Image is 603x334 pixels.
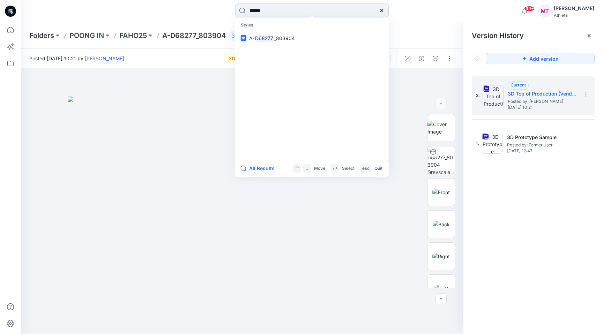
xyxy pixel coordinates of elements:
[486,53,595,64] button: Add version
[476,92,480,99] span: 2.
[274,35,295,41] span: _803904
[508,90,578,98] h5: 3D Top of Production (Vendor)
[241,164,279,173] button: All Results
[29,55,124,62] span: Posted [DATE] 10:21 by
[507,149,577,153] span: [DATE] 12:47
[482,133,503,154] img: 3D Prototype Sample
[69,31,104,40] a: POONG IN
[472,53,483,64] button: Show Hidden Versions
[427,121,455,135] img: Cover Image
[432,189,450,196] img: Front
[237,19,387,32] p: Styles
[249,35,254,41] span: A-
[511,82,526,88] span: Current
[507,142,577,149] span: Posted by: Former User
[254,34,275,42] mark: D68277
[342,165,355,172] p: Select
[362,165,370,172] p: esc
[119,31,147,40] a: FAHO25
[162,31,226,40] p: A-D68277_803904
[508,105,578,110] span: [DATE] 10:21
[314,165,325,172] p: Move
[586,33,592,38] button: Close
[472,31,524,40] span: Version History
[538,5,551,17] div: MT
[483,85,504,106] img: 3D Top of Production (Vendor)
[85,55,124,61] a: [PERSON_NAME]
[416,53,427,64] button: Details
[507,133,577,142] h5: 3D Prototype Sample
[432,253,450,260] img: Right
[554,4,594,13] div: [PERSON_NAME]
[476,140,479,146] span: 1.
[434,285,448,292] img: Left
[433,221,450,228] img: Back
[29,31,54,40] a: Folders
[237,32,387,45] a: A-D68277_803904
[508,98,578,105] span: Posted by: Simon Lu
[554,13,594,18] div: Athleta
[427,146,455,174] img: A-D68277_803904 Greyscale
[524,6,535,12] span: 99+
[374,165,382,172] p: Quit
[68,97,417,334] img: eyJhbGciOiJIUzI1NiIsImtpZCI6IjAiLCJzbHQiOiJzZXMiLCJ0eXAiOiJKV1QifQ.eyJkYXRhIjp7InR5cGUiOiJzdG9yYW...
[229,31,253,40] button: 272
